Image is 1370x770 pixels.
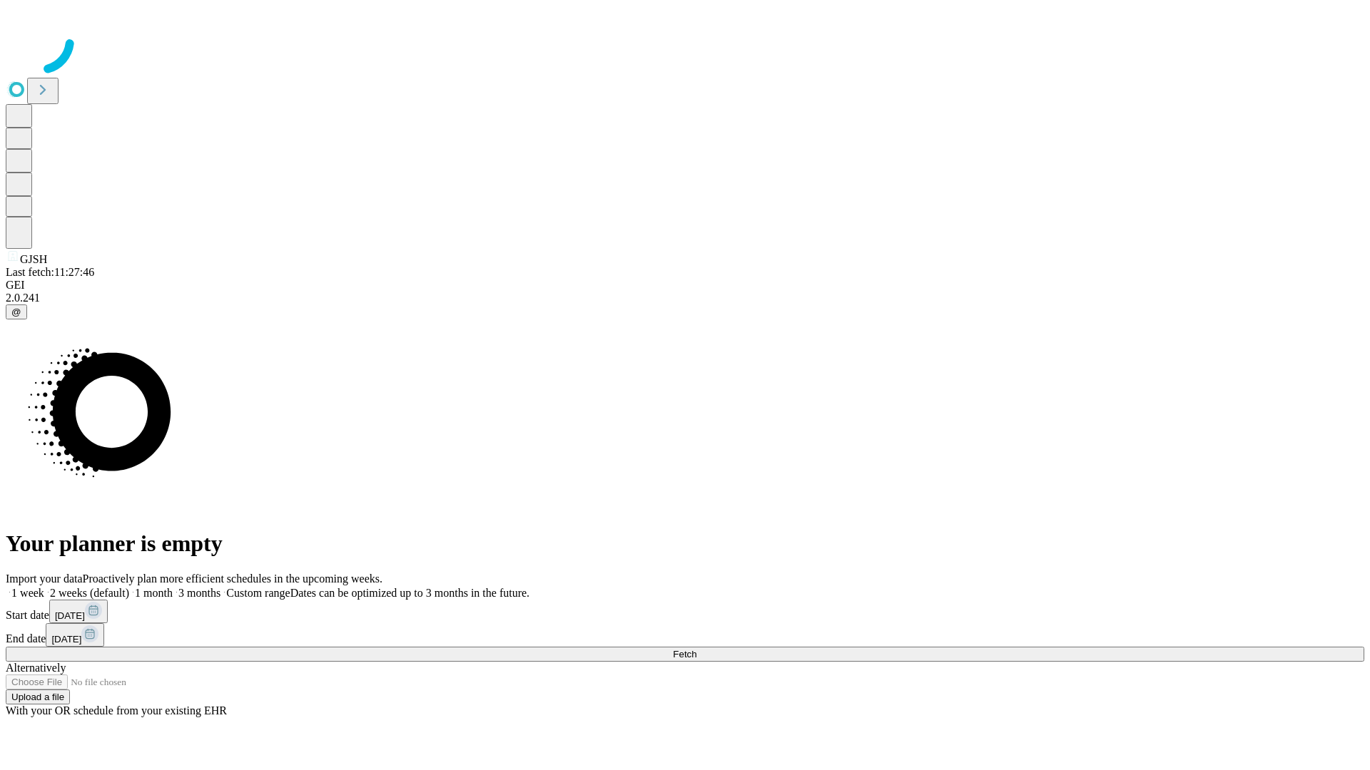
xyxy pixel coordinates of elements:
[6,662,66,674] span: Alternatively
[6,292,1364,304] div: 2.0.241
[6,623,1364,647] div: End date
[6,530,1364,557] h1: Your planner is empty
[83,573,382,585] span: Proactively plan more efficient schedules in the upcoming weeks.
[6,304,27,319] button: @
[6,573,83,585] span: Import your data
[6,704,227,717] span: With your OR schedule from your existing EHR
[6,279,1364,292] div: GEI
[11,587,44,599] span: 1 week
[51,634,81,645] span: [DATE]
[20,253,47,265] span: GJSH
[6,689,70,704] button: Upload a file
[226,587,290,599] span: Custom range
[290,587,529,599] span: Dates can be optimized up to 3 months in the future.
[50,587,129,599] span: 2 weeks (default)
[6,266,94,278] span: Last fetch: 11:27:46
[6,600,1364,623] div: Start date
[46,623,104,647] button: [DATE]
[55,610,85,621] span: [DATE]
[6,647,1364,662] button: Fetch
[135,587,173,599] span: 1 month
[11,307,21,317] span: @
[49,600,108,623] button: [DATE]
[178,587,220,599] span: 3 months
[673,649,696,659] span: Fetch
